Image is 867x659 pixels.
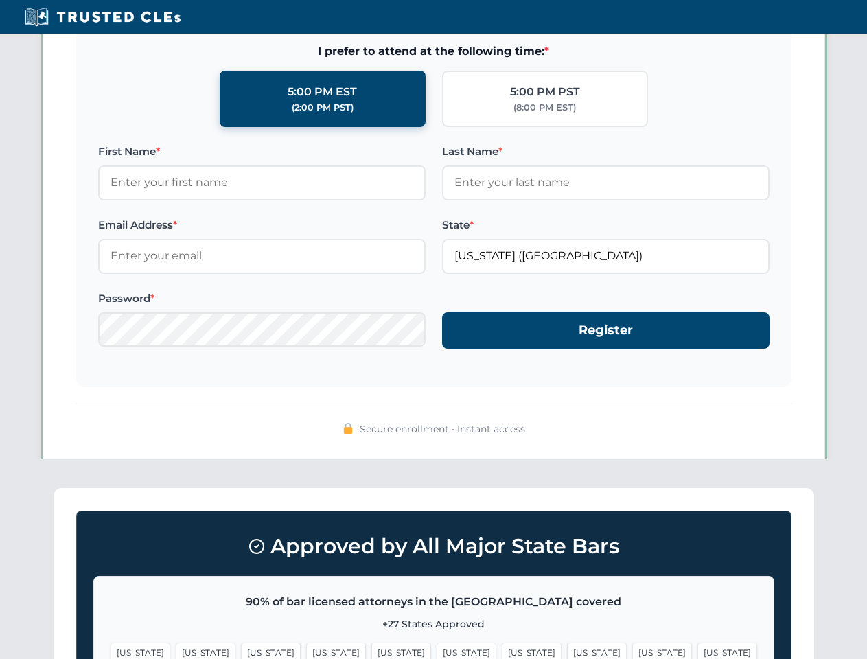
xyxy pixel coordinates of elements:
[360,421,525,437] span: Secure enrollment • Instant access
[343,423,354,434] img: 🔒
[292,101,354,115] div: (2:00 PM PST)
[98,217,426,233] label: Email Address
[442,165,770,200] input: Enter your last name
[442,312,770,349] button: Register
[442,143,770,160] label: Last Name
[98,43,770,60] span: I prefer to attend at the following time:
[98,143,426,160] label: First Name
[510,83,580,101] div: 5:00 PM PST
[111,616,757,632] p: +27 States Approved
[98,239,426,273] input: Enter your email
[442,217,770,233] label: State
[442,239,770,273] input: Florida (FL)
[288,83,357,101] div: 5:00 PM EST
[98,290,426,307] label: Password
[93,528,774,565] h3: Approved by All Major State Bars
[98,165,426,200] input: Enter your first name
[111,593,757,611] p: 90% of bar licensed attorneys in the [GEOGRAPHIC_DATA] covered
[513,101,576,115] div: (8:00 PM EST)
[21,7,185,27] img: Trusted CLEs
